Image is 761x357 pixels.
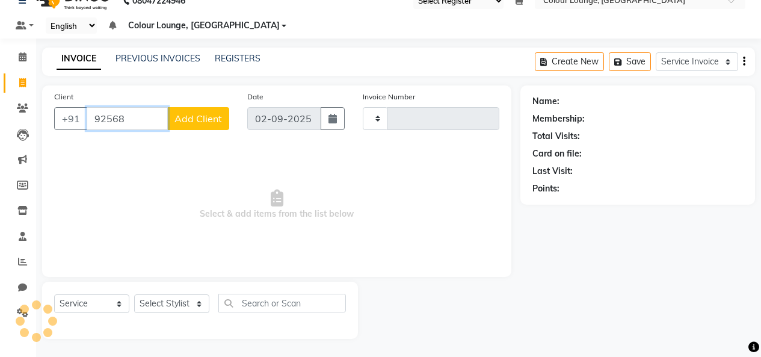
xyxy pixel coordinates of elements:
[128,19,280,32] span: Colour Lounge, [GEOGRAPHIC_DATA]
[54,92,73,102] label: Client
[532,147,582,160] div: Card on file:
[532,113,585,125] div: Membership:
[609,52,651,71] button: Save
[218,294,346,312] input: Search or Scan
[535,52,604,71] button: Create New
[54,107,88,130] button: +91
[532,95,559,108] div: Name:
[532,182,559,195] div: Points:
[532,130,580,143] div: Total Visits:
[87,107,168,130] input: Search by Name/Mobile/Email/Code
[167,107,229,130] button: Add Client
[116,53,200,64] a: PREVIOUS INVOICES
[174,113,222,125] span: Add Client
[215,53,260,64] a: REGISTERS
[57,48,101,70] a: INVOICE
[54,144,499,265] span: Select & add items from the list below
[532,165,573,178] div: Last Visit:
[247,92,263,102] label: Date
[363,92,415,102] label: Invoice Number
